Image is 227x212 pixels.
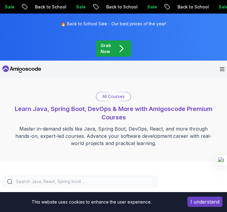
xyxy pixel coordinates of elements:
p: All Courses [102,93,125,100]
p: Sale [67,4,87,10]
p: Sale [139,4,158,10]
p: Master in-demand skills like Java, Spring Boot, DevOps, React, and more through hands-on, expert-... [12,125,215,147]
p: Back to School [98,4,139,10]
input: Search Java, React, Spring boot ... [15,179,154,185]
span: Learn Java, Spring Boot, DevOps & More with Amigoscode Premium Courses [15,105,213,121]
div: This website uses cookies to enhance the user experience. [5,197,178,207]
button: Open Menu [220,67,225,71]
button: Accept cookies [187,197,222,207]
p: Back to School [169,4,210,10]
p: 🔥 Back to School Sale - Our best prices of the year! [61,21,166,27]
p: Grab Now [101,43,111,55]
p: Back to School [26,4,67,10]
